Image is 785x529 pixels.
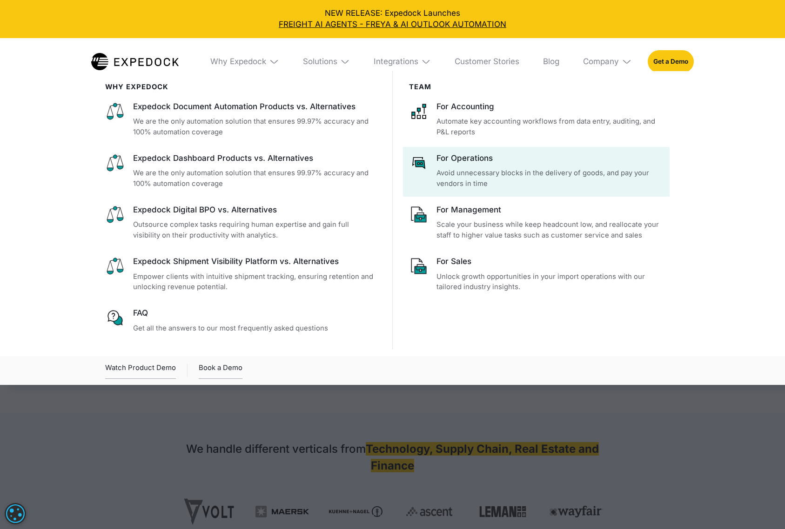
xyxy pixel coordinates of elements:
a: Get a Demo [648,50,694,73]
p: Avoid unnecessary blocks in the delivery of goods, and pay your vendors in time [436,168,664,189]
div: For Management [436,205,664,216]
a: Expedock Document Automation Products vs. AlternativesWe are the only automation solution that en... [105,101,376,137]
a: For OperationsAvoid unnecessary blocks in the delivery of goods, and pay your vendors in time [409,153,664,189]
div: Expedock Document Automation Products vs. Alternatives [133,101,377,112]
a: Blog [535,38,567,86]
a: FAQGet all the answers to our most frequently asked questions [105,308,376,333]
div: Watch Product Demo [105,362,176,378]
p: We are the only automation solution that ensures 99.97% accuracy and 100% automation coverage [133,116,377,137]
a: Expedock Shipment Visibility Platform vs. AlternativesEmpower clients with intuitive shipment tra... [105,256,376,292]
p: Unlock growth opportunities in your import operations with our tailored industry insights. [436,271,664,292]
div: Company [583,57,619,66]
p: We are the only automation solution that ensures 99.97% accuracy and 100% automation coverage [133,168,377,189]
div: Team [409,83,664,92]
a: open lightbox [105,362,176,378]
a: Expedock Digital BPO vs. AlternativesOutsource complex tasks requiring human expertise and gain f... [105,205,376,240]
p: Automate key accounting workflows from data entry, auditing, and P&L reports [436,116,664,137]
div: For Accounting [436,101,664,112]
div: Why Expedock [202,38,287,86]
div: Solutions [303,57,337,66]
div: Company [575,38,639,86]
div: FAQ [133,308,377,319]
p: Get all the answers to our most frequently asked questions [133,323,377,333]
div: For Sales [436,256,664,267]
p: Scale your business while keep headcount low, and reallocate your staff to higher value tasks suc... [436,219,664,240]
div: Expedock Shipment Visibility Platform vs. Alternatives [133,256,377,267]
a: Customer Stories [447,38,527,86]
div: Solutions [295,38,358,86]
a: Expedock Dashboard Products vs. AlternativesWe are the only automation solution that ensures 99.9... [105,153,376,189]
p: Outsource complex tasks requiring human expertise and gain full visibility on their productivity ... [133,219,377,240]
div: Expedock Digital BPO vs. Alternatives [133,205,377,216]
div: Integrations [374,57,418,66]
div: NEW RELEASE: Expedock Launches [8,8,777,30]
p: Empower clients with intuitive shipment tracking, ensuring retention and unlocking revenue potent... [133,271,377,292]
iframe: Chat Widget [738,484,785,529]
a: Book a Demo [199,362,242,378]
div: Integrations [366,38,439,86]
a: For ManagementScale your business while keep headcount low, and reallocate your staff to higher v... [409,205,664,240]
div: Expedock Dashboard Products vs. Alternatives [133,153,377,164]
a: For AccountingAutomate key accounting workflows from data entry, auditing, and P&L reports [409,101,664,137]
div: WHy Expedock [105,83,376,92]
a: For SalesUnlock growth opportunities in your import operations with our tailored industry insights. [409,256,664,292]
div: Why Expedock [210,57,266,66]
a: FREIGHT AI AGENTS - FREYA & AI OUTLOOK AUTOMATION [8,19,777,30]
div: For Operations [436,153,664,164]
